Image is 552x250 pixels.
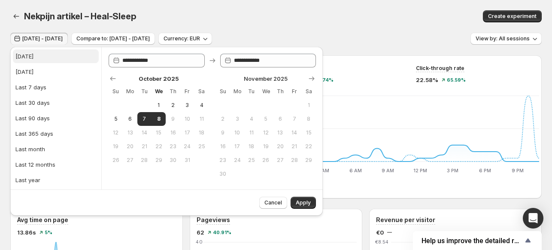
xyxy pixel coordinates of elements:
[137,126,152,140] button: Tuesday October 14 2025
[413,168,427,174] text: 12 PM
[184,129,191,136] span: 17
[244,153,258,167] button: Tuesday November 25 2025
[24,11,136,21] span: Nekpijn artikel – Heal-Sleep
[169,143,176,150] span: 23
[287,140,301,153] button: Friday November 21 2025
[109,85,123,98] th: Sunday
[376,216,435,224] h3: Revenue per visitor
[109,126,123,140] button: Sunday October 12 2025
[152,126,166,140] button: Wednesday October 15 2025
[244,112,258,126] button: Tuesday November 4 2025
[248,116,255,122] span: 4
[155,116,162,122] span: 8
[15,176,40,184] div: Last year
[262,143,270,150] span: 19
[13,127,99,140] button: Last 365 days
[302,126,316,140] button: Saturday November 15 2025
[13,173,99,187] button: Last year
[305,143,312,150] span: 22
[109,153,123,167] button: Sunday October 26 2025
[291,157,298,164] span: 28
[13,80,99,94] button: Last 7 days
[512,168,524,174] text: 9 PM
[180,112,194,126] button: Friday October 10 2025
[15,67,33,76] div: [DATE]
[305,157,312,164] span: 29
[276,129,284,136] span: 13
[15,145,45,153] div: Last month
[219,143,227,150] span: 16
[198,116,205,122] span: 11
[180,85,194,98] th: Friday
[302,85,316,98] th: Saturday
[230,126,244,140] button: Monday November 10 2025
[112,129,119,136] span: 12
[194,98,209,112] button: Saturday October 4 2025
[219,116,227,122] span: 2
[166,126,180,140] button: Thursday October 16 2025
[164,35,200,42] span: Currency: EUR
[15,114,50,122] div: Last 90 days
[476,35,530,42] span: View by: All sessions
[302,140,316,153] button: Saturday November 22 2025
[166,98,180,112] button: Thursday October 2 2025
[216,140,230,153] button: Sunday November 16 2025
[262,88,270,95] span: We
[137,112,152,126] button: Start of range Tuesday October 7 2025
[141,143,148,150] span: 21
[155,157,162,164] span: 29
[152,98,166,112] button: Wednesday October 1 2025
[259,85,273,98] th: Wednesday
[137,140,152,153] button: Tuesday October 21 2025
[447,77,466,82] span: 65.59%
[155,88,162,95] span: We
[45,230,52,235] span: 5%
[216,167,230,181] button: Sunday November 30 2025
[76,35,150,42] span: Compare to: [DATE] - [DATE]
[248,143,255,150] span: 18
[216,153,230,167] button: Sunday November 23 2025
[416,65,464,72] span: Click-through rate
[287,153,301,167] button: Friday November 28 2025
[126,157,133,164] span: 27
[259,197,287,209] button: Cancel
[141,88,148,95] span: Tu
[219,129,227,136] span: 9
[291,129,298,136] span: 14
[422,237,523,245] span: Help us improve the detailed report for A/B campaigns
[126,143,133,150] span: 20
[375,239,389,245] text: €8.54
[15,98,50,107] div: Last 30 days
[15,129,53,138] div: Last 365 days
[166,140,180,153] button: Thursday October 23 2025
[198,143,205,150] span: 25
[123,112,137,126] button: Monday October 6 2025
[216,112,230,126] button: Sunday November 2 2025
[248,88,255,95] span: Tu
[169,88,176,95] span: Th
[198,129,205,136] span: 18
[152,85,166,98] th: Wednesday
[230,85,244,98] th: Monday
[219,157,227,164] span: 23
[234,116,241,122] span: 3
[287,126,301,140] button: Friday November 14 2025
[305,102,312,109] span: 1
[137,153,152,167] button: Tuesday October 28 2025
[166,112,180,126] button: Thursday October 9 2025
[234,157,241,164] span: 24
[166,153,180,167] button: Thursday October 30 2025
[184,157,191,164] span: 31
[479,168,491,174] text: 6 PM
[230,112,244,126] button: Monday November 3 2025
[15,52,33,61] div: [DATE]
[197,228,204,237] span: 62
[155,129,162,136] span: 15
[180,98,194,112] button: Friday October 3 2025
[112,143,119,150] span: 19
[152,140,166,153] button: Wednesday October 22 2025
[376,228,384,237] span: €0
[276,88,284,95] span: Th
[422,235,533,246] button: Show survey - Help us improve the detailed report for A/B campaigns
[262,129,270,136] span: 12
